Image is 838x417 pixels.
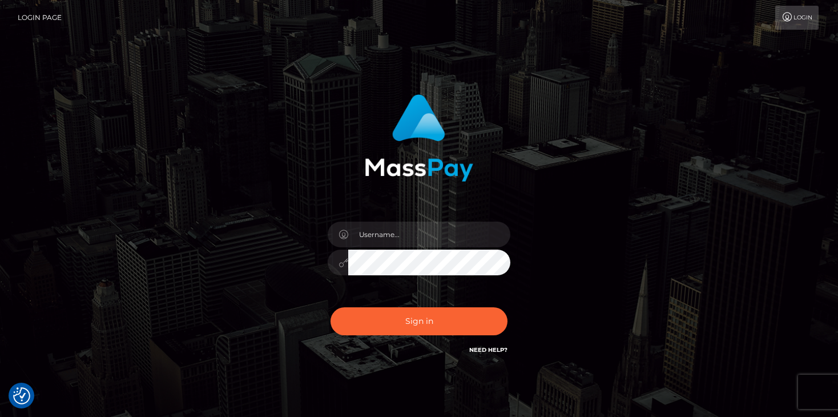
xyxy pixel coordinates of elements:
[13,387,30,404] img: Revisit consent button
[469,346,507,354] a: Need Help?
[348,222,510,247] input: Username...
[775,6,819,30] a: Login
[331,307,507,335] button: Sign in
[18,6,62,30] a: Login Page
[365,94,473,182] img: MassPay Login
[13,387,30,404] button: Consent Preferences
